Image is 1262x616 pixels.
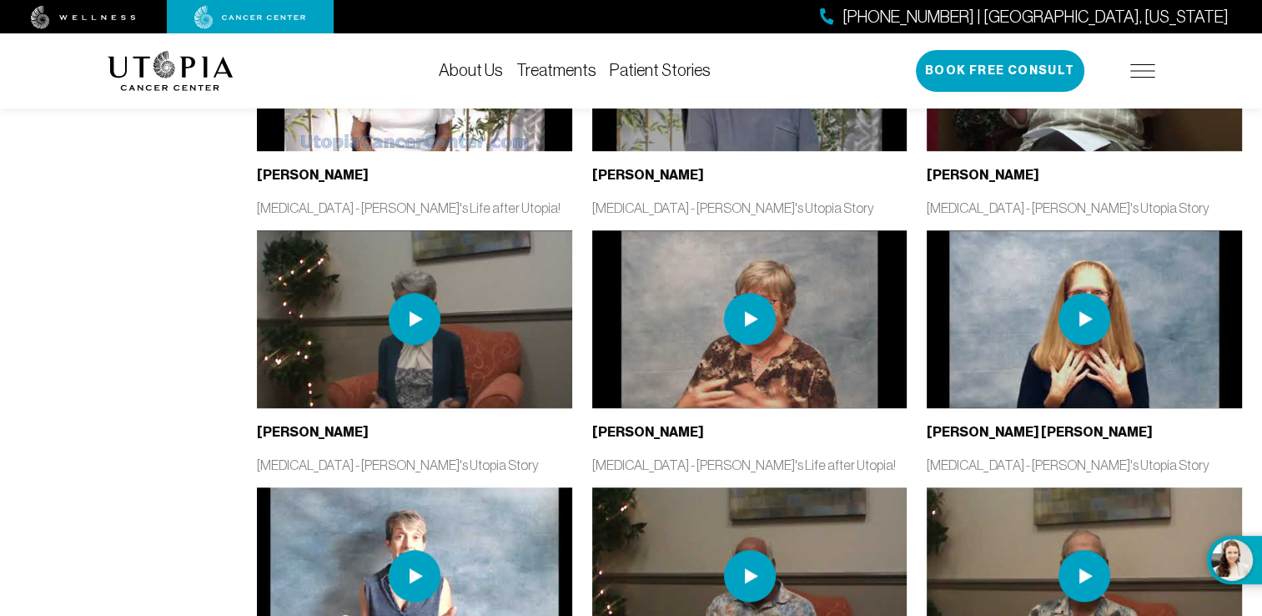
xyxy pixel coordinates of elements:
[257,230,572,407] img: thumbnail
[257,199,572,217] p: [MEDICAL_DATA] - [PERSON_NAME]'s Life after Utopia!
[610,61,711,79] a: Patient Stories
[927,424,1152,440] b: [PERSON_NAME] [PERSON_NAME]
[927,199,1242,217] p: [MEDICAL_DATA] - [PERSON_NAME]'s Utopia Story
[389,293,440,345] img: play icon
[31,6,136,29] img: wellness
[1130,64,1155,78] img: icon-hamburger
[927,167,1038,183] b: [PERSON_NAME]
[724,293,776,345] img: play icon
[592,199,908,217] p: [MEDICAL_DATA] - [PERSON_NAME]'s Utopia Story
[257,167,369,183] b: [PERSON_NAME]
[439,61,503,79] a: About Us
[592,167,704,183] b: [PERSON_NAME]
[927,456,1242,474] p: [MEDICAL_DATA] - [PERSON_NAME]'s Utopia Story
[1058,550,1110,602] img: play icon
[592,456,908,474] p: [MEDICAL_DATA] - [PERSON_NAME]'s Life after Utopia!
[516,61,596,79] a: Treatments
[108,51,234,91] img: logo
[1058,293,1110,345] img: play icon
[257,456,572,474] p: [MEDICAL_DATA] - [PERSON_NAME]'s Utopia Story
[194,6,306,29] img: cancer center
[389,550,440,602] img: play icon
[820,5,1229,29] a: [PHONE_NUMBER] | [GEOGRAPHIC_DATA], [US_STATE]
[842,5,1229,29] span: [PHONE_NUMBER] | [GEOGRAPHIC_DATA], [US_STATE]
[916,50,1084,92] button: Book Free Consult
[257,424,369,440] b: [PERSON_NAME]
[592,424,704,440] b: [PERSON_NAME]
[592,230,908,407] img: thumbnail
[927,230,1242,407] img: thumbnail
[724,550,776,602] img: play icon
